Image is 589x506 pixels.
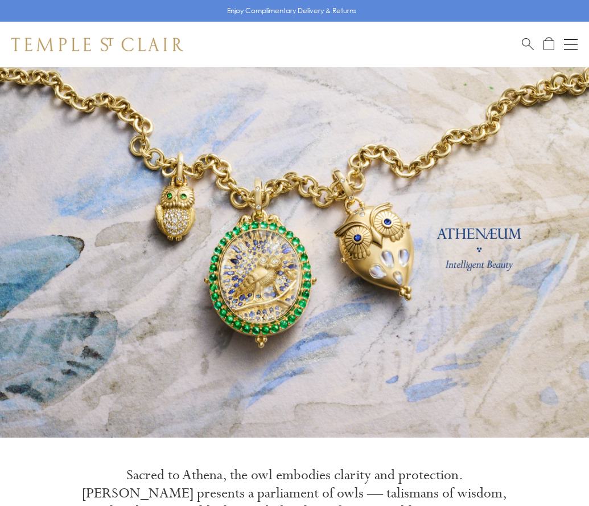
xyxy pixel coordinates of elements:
img: Temple St. Clair [11,38,183,51]
a: Search [522,37,534,51]
button: Open navigation [564,38,578,51]
a: Open Shopping Bag [543,37,554,51]
p: Enjoy Complimentary Delivery & Returns [227,5,356,17]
